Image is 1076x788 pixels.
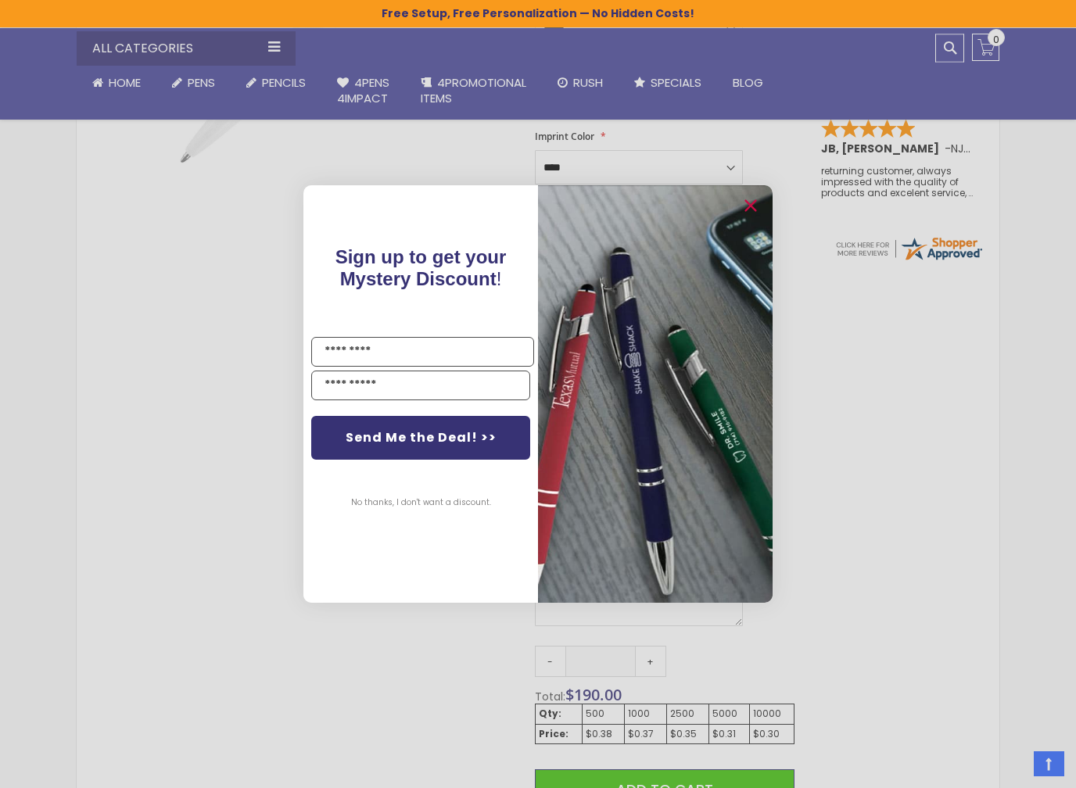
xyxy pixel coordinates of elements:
button: Send Me the Deal! >> [311,416,530,460]
img: pop-up-image [538,185,773,602]
span: ! [335,246,507,289]
span: Sign up to get your Mystery Discount [335,246,507,289]
button: Close dialog [738,193,763,218]
button: No thanks, I don't want a discount. [343,483,499,522]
